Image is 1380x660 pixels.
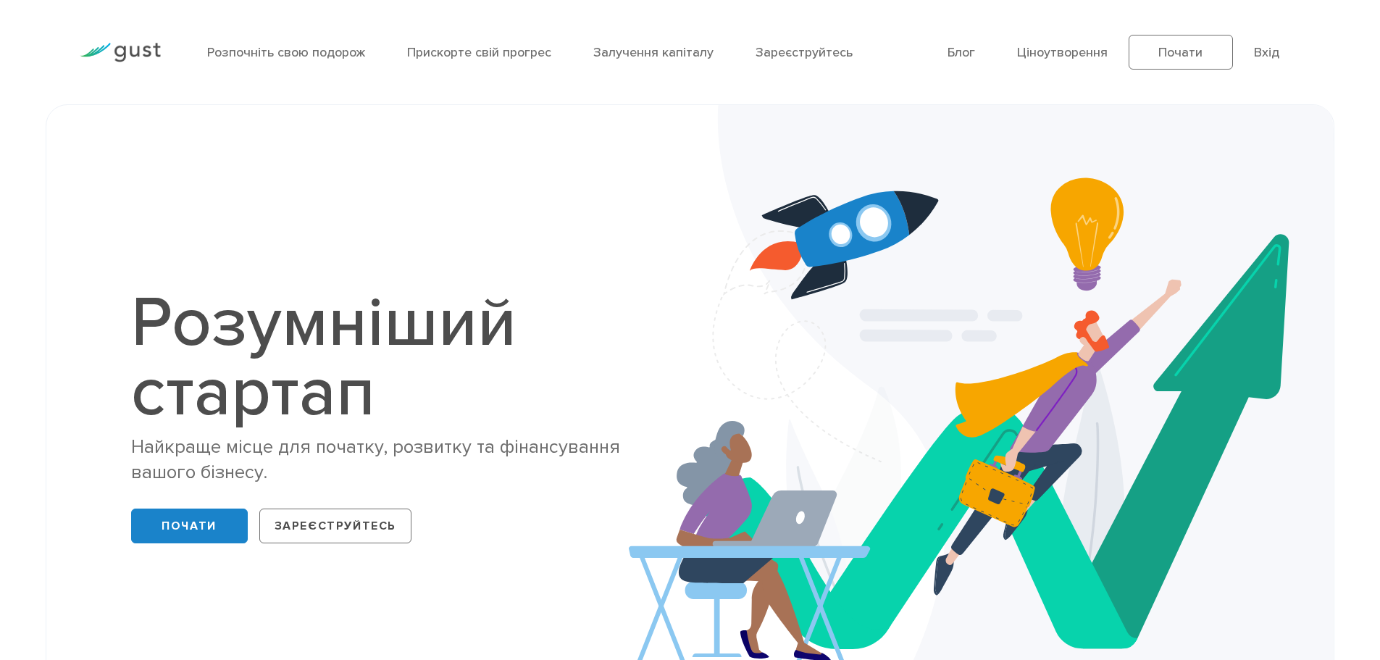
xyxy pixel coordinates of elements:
font: Зареєструйтесь [275,519,396,533]
font: Почати [162,519,217,533]
a: Почати [131,509,248,543]
a: Блог [948,45,975,60]
font: Розумніший стартап [131,282,517,433]
img: Логотип Gust [80,43,161,62]
font: Найкраще місце для початку, розвитку та фінансування вашого бізнесу. [131,435,620,483]
a: Залучення капіталу [593,45,714,60]
a: Розпочніть свою подорож [207,45,365,60]
a: Прискорте свій прогрес [407,45,551,60]
a: Ціноутворення [1017,45,1108,60]
a: Зареєструйтесь [259,509,411,543]
a: Вхід [1254,45,1279,60]
a: Зареєструйтесь [756,45,853,60]
a: Почати [1129,35,1233,70]
font: Почати [1158,45,1203,60]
